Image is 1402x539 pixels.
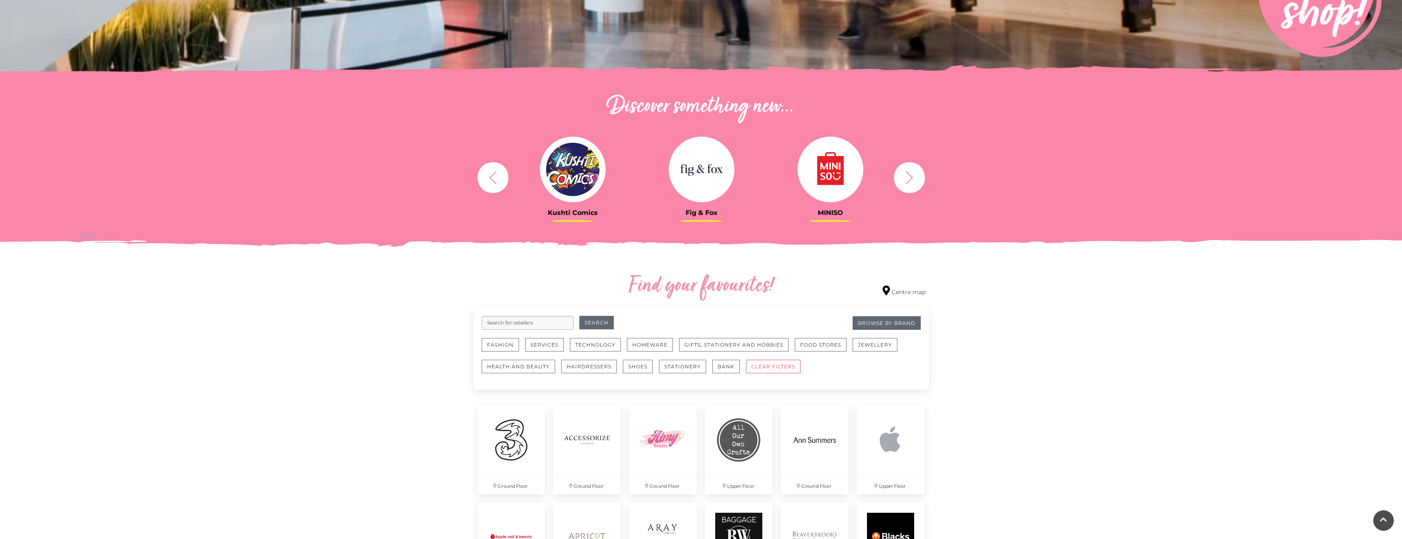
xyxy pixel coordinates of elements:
a: Browse By Brand [853,316,921,330]
button: Health and Beauty [482,360,555,373]
a: Upper Floor [701,402,777,498]
a: Homeware [627,338,679,360]
button: Fashion [482,338,519,352]
button: Food Stores [795,338,846,352]
a: Hairdressers [561,360,623,381]
p: Upper Floor [857,474,924,494]
a: MINISO [772,137,889,217]
button: Shoes [623,360,653,373]
p: Ground Floor [629,474,697,494]
button: Jewellery [853,338,897,352]
button: Services [525,338,564,352]
button: Homeware [627,338,673,352]
h3: Fig & Fox [643,209,760,217]
a: Shoes [623,360,659,381]
button: Bank [712,360,740,373]
a: Fashion [482,338,525,360]
button: Gifts, Stationery and Hobbies [679,338,789,352]
button: Search [579,316,614,329]
button: Stationery [659,360,706,373]
a: Ground Floor [625,402,701,498]
a: Health and Beauty [482,360,561,381]
h3: MINISO [772,209,889,217]
a: CLEAR FILTERS [746,360,807,381]
h3: Kushti Comics [515,209,631,217]
a: Food Stores [795,338,853,360]
a: Technology [570,338,627,360]
a: Fig & Fox [643,137,760,217]
a: Centre map [883,285,926,297]
a: Gifts, Stationery and Hobbies [679,338,795,360]
a: Bank [712,360,746,381]
a: Jewellery [853,338,903,360]
button: Hairdressers [561,360,617,373]
h2: Find your favourites! [551,273,851,299]
p: Ground Floor [781,474,849,494]
a: Stationery [659,360,712,381]
p: Upper Floor [705,474,773,494]
a: Services [525,338,570,360]
p: Ground Floor [553,474,621,494]
h2: Discover something new... [473,94,929,120]
a: Kushti Comics [515,137,631,217]
a: Ground Floor [777,402,853,498]
button: CLEAR FILTERS [746,360,800,373]
p: Ground Floor [478,474,545,494]
button: Technology [570,338,621,352]
a: Ground Floor [549,402,625,498]
a: Upper Floor [853,402,929,498]
input: Search for retailers [482,316,574,330]
a: Ground Floor [473,402,549,498]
